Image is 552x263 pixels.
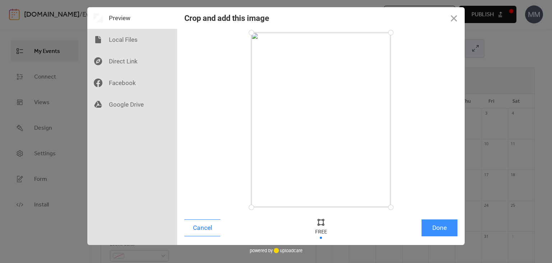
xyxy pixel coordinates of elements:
[87,50,177,72] div: Direct Link
[422,219,457,236] button: Done
[87,72,177,94] div: Facebook
[443,7,465,29] button: Close
[273,248,303,253] a: uploadcare
[87,94,177,115] div: Google Drive
[87,29,177,50] div: Local Files
[184,219,220,236] button: Cancel
[250,245,303,256] div: powered by
[184,14,269,23] div: Crop and add this image
[87,7,177,29] div: Preview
